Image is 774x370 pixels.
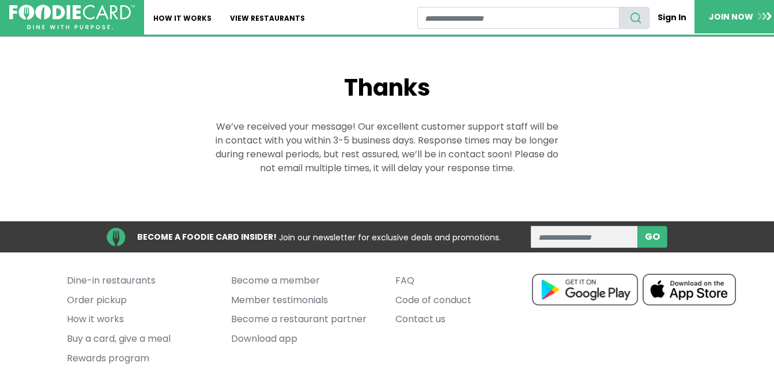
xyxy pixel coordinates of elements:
span: Join our newsletter for exclusive deals and promotions. [279,231,501,243]
strong: BECOME A FOODIE CARD INSIDER! [137,231,277,243]
a: Member testimonials [231,290,378,310]
a: Code of conduct [395,290,542,310]
a: Dine-in restaurants [67,271,214,290]
a: Contact us [395,310,542,330]
input: restaurant search [417,7,619,29]
p: We’ve received your message! Our excellent customer support staff will be in contact with you wit... [214,120,560,175]
a: Buy a card, give a meal [67,329,214,349]
a: Download app [231,329,378,349]
a: FAQ [395,271,542,290]
button: subscribe [637,226,667,248]
a: Sign In [650,7,694,28]
h1: Thanks [214,74,560,101]
a: Become a member [231,271,378,290]
a: Rewards program [67,349,214,368]
a: Order pickup [67,290,214,310]
button: search [619,7,650,29]
input: enter email address [531,226,638,248]
a: Become a restaurant partner [231,310,378,330]
img: FoodieCard; Eat, Drink, Save, Donate [9,5,135,30]
a: How it works [67,310,214,330]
